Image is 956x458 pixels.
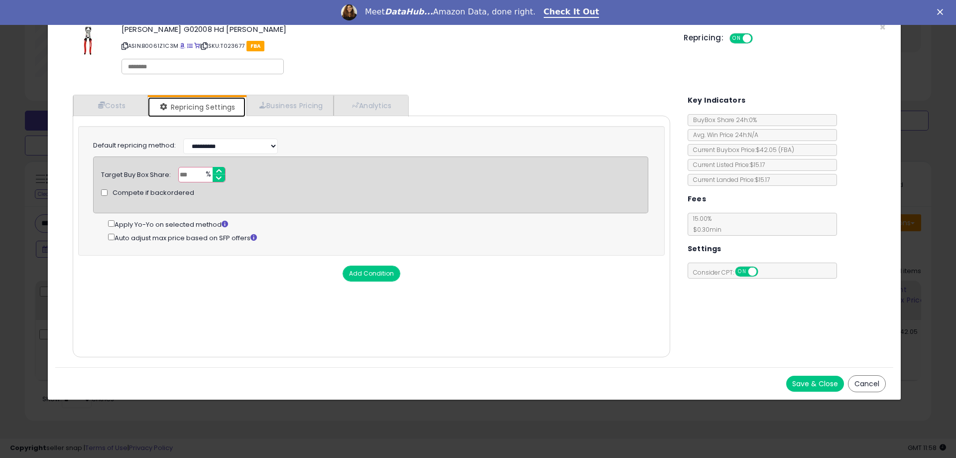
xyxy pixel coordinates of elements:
[194,42,200,50] a: Your listing only
[121,25,669,33] h3: [PERSON_NAME] G02008 Hd [PERSON_NAME]
[786,376,844,392] button: Save & Close
[187,42,193,50] a: All offer listings
[879,20,886,34] span: ×
[684,34,723,42] h5: Repricing:
[246,95,334,116] a: Business Pricing
[113,188,194,198] span: Compete if backordered
[73,95,148,116] a: Costs
[101,167,171,180] div: Target Buy Box Share:
[937,9,947,15] div: Close
[74,25,104,55] img: 31qM3NnsQfL._SL60_.jpg
[688,146,794,154] span: Current Buybox Price:
[688,131,758,139] span: Avg. Win Price 24h: N/A
[688,243,721,255] h5: Settings
[385,7,433,16] i: DataHub...
[93,141,176,151] label: Default repricing method:
[688,225,721,234] span: $0.30 min
[736,268,748,276] span: ON
[343,266,400,282] button: Add Condition
[334,95,407,116] a: Analytics
[148,97,245,117] a: Repricing Settings
[688,175,770,184] span: Current Landed Price: $15.17
[688,214,721,234] span: 15.00 %
[688,116,757,124] span: BuyBox Share 24h: 0%
[180,42,185,50] a: BuyBox page
[778,146,794,154] span: ( FBA )
[544,7,599,18] a: Check It Out
[751,34,767,43] span: OFF
[121,38,669,54] p: ASIN: B0061Z1C3M | SKU: T023677
[688,94,746,107] h5: Key Indicators
[108,232,648,243] div: Auto adjust max price based on SFP offers
[365,7,536,17] div: Meet Amazon Data, done right.
[688,268,771,277] span: Consider CPT:
[756,268,772,276] span: OFF
[200,167,216,182] span: %
[108,218,648,230] div: Apply Yo-Yo on selected method
[756,146,794,154] span: $42.05
[246,41,265,51] span: FBA
[341,4,357,20] img: Profile image for Georgie
[730,34,743,43] span: ON
[688,160,765,169] span: Current Listed Price: $15.17
[688,193,707,205] h5: Fees
[848,375,886,392] button: Cancel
